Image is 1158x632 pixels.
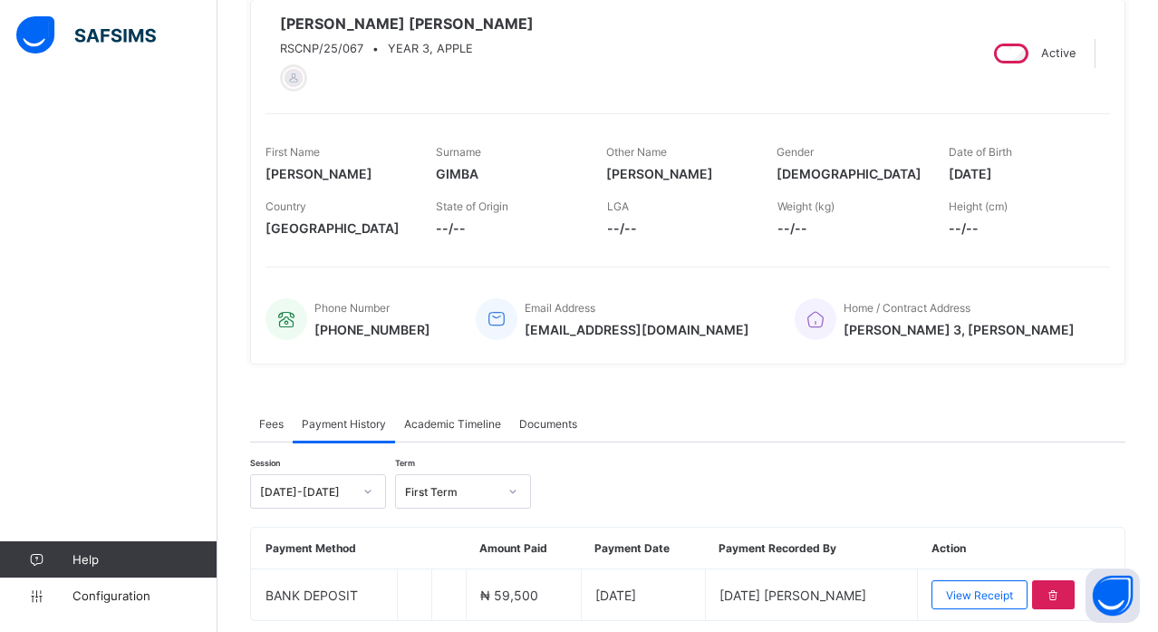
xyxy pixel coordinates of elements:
[404,417,501,431] span: Academic Timeline
[777,199,835,213] span: Weight (kg)
[705,528,917,569] th: Payment Recorded By
[777,220,921,236] span: --/--
[519,417,577,431] span: Documents
[1041,46,1076,60] span: Active
[280,15,534,33] span: [PERSON_NAME] [PERSON_NAME]
[280,42,363,55] span: RSCNP/25/067
[606,145,667,159] span: Other Name
[949,199,1008,213] span: Height (cm)
[280,42,534,55] div: •
[260,485,352,499] div: [DATE]-[DATE]
[265,588,358,603] span: BANK DEPOSIT
[949,220,1092,236] span: --/--
[525,301,595,315] span: Email Address
[252,528,398,569] th: Payment Method
[405,485,497,499] div: First Term
[606,166,749,181] span: [PERSON_NAME]
[436,199,508,213] span: State of Origin
[949,166,1092,181] span: [DATE]
[314,301,390,315] span: Phone Number
[314,322,430,337] span: [PHONE_NUMBER]
[250,458,280,468] span: Session
[844,301,970,315] span: Home / Contract Address
[388,42,473,55] span: YEAR 3, APPLE
[265,199,306,213] span: Country
[302,417,386,431] span: Payment History
[581,528,705,569] th: Payment Date
[72,552,217,567] span: Help
[265,166,409,181] span: [PERSON_NAME]
[607,199,629,213] span: LGA
[949,145,1012,159] span: Date of Birth
[719,588,866,603] span: [DATE] [PERSON_NAME]
[395,458,415,468] span: Term
[436,220,579,236] span: --/--
[1086,569,1140,623] button: Open asap
[946,588,1013,602] span: View Receipt
[436,166,579,181] span: GIMBA
[265,220,409,236] span: [GEOGRAPHIC_DATA]
[259,417,284,431] span: Fees
[525,322,749,337] span: [EMAIL_ADDRESS][DOMAIN_NAME]
[436,145,481,159] span: Surname
[466,528,581,569] th: Amount Paid
[777,166,922,181] span: [DEMOGRAPHIC_DATA]
[844,322,1075,337] span: [PERSON_NAME] 3, [PERSON_NAME]
[918,528,1124,569] th: Action
[72,588,217,603] span: Configuration
[16,16,156,54] img: safsims
[480,588,538,603] span: ₦ 59,500
[265,145,320,159] span: First Name
[595,588,636,603] span: [DATE]
[777,145,814,159] span: Gender
[607,220,750,236] span: --/--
